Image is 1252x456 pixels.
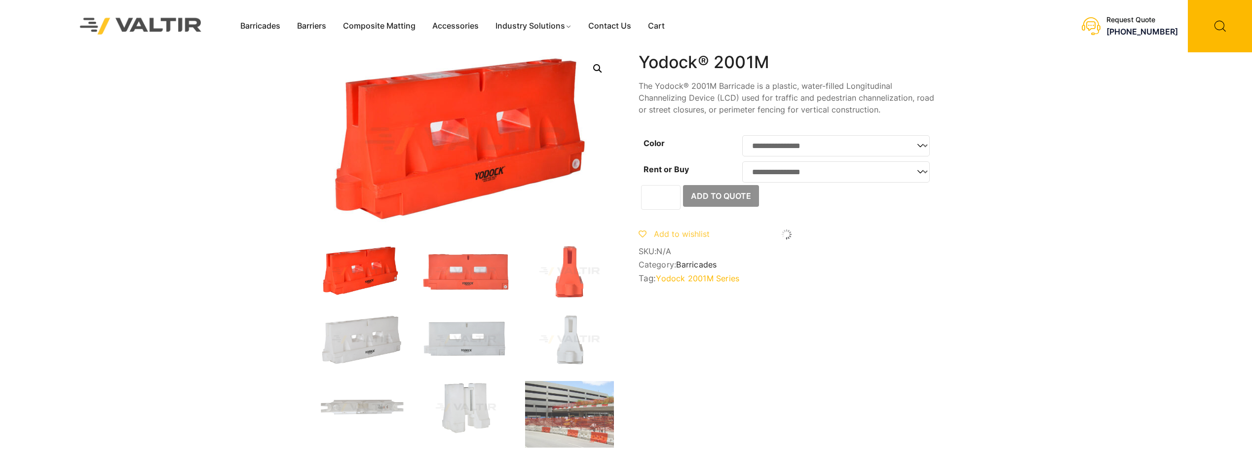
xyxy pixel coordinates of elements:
a: Accessories [424,19,487,34]
img: Valtir Rentals [67,5,215,47]
img: 2001M_Nat_Side.jpg [525,313,614,366]
img: 2001M_Nat_3Q.jpg [318,313,407,366]
img: Convention Center Construction Project [525,381,614,448]
span: SKU: [639,247,935,256]
div: Request Quote [1106,16,1178,24]
img: 2001M_Org_Side.jpg [525,245,614,298]
a: Yodock 2001M Series [656,273,739,283]
p: The Yodock® 2001M Barricade is a plastic, water-filled Longitudinal Channelizing Device (LCD) use... [639,80,935,115]
button: Add to Quote [683,185,759,207]
span: Category: [639,260,935,269]
img: 2001M_Nat_Top.jpg [318,381,407,434]
img: 2001M_Org_Top.jpg [421,381,510,434]
a: Cart [640,19,673,34]
label: Color [644,138,665,148]
a: Composite Matting [335,19,424,34]
span: Tag: [639,273,935,283]
a: Industry Solutions [487,19,580,34]
label: Rent or Buy [644,164,689,174]
a: Contact Us [580,19,640,34]
a: Barriers [289,19,335,34]
h1: Yodock® 2001M [639,52,935,73]
img: 2001M_Org_3Q.jpg [318,245,407,298]
a: Barricades [676,260,717,269]
a: Barricades [232,19,289,34]
a: [PHONE_NUMBER] [1106,27,1178,37]
input: Product quantity [641,185,681,210]
img: 2001M_Nat_Front.jpg [421,313,510,366]
img: 2001M_Org_Front.jpg [421,245,510,298]
span: N/A [656,246,671,256]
